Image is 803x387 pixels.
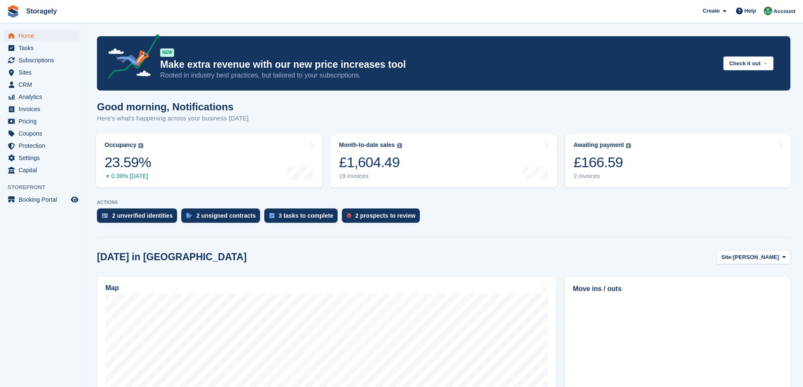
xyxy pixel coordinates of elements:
[196,212,256,219] div: 2 unsigned contracts
[355,212,416,219] div: 2 prospects to review
[105,284,119,292] h2: Map
[19,91,69,103] span: Analytics
[764,7,772,15] img: Notifications
[160,59,717,71] p: Make extra revenue with our new price increases tool
[4,128,80,139] a: menu
[330,134,556,187] a: Month-to-date sales £1,604.49 19 invoices
[101,34,160,82] img: price-adjustments-announcement-icon-8257ccfd72463d97f412b2fc003d46551f7dbcb40ab6d574587a9cd5c0d94...
[19,115,69,127] span: Pricing
[19,30,69,42] span: Home
[574,154,631,171] div: £166.59
[105,141,136,149] div: Occupancy
[574,141,624,149] div: Awaiting payment
[19,194,69,206] span: Booking Portal
[269,213,274,218] img: task-75834270c22a3079a89374b754ae025e5fb1db73e45f91037f5363f120a921f8.svg
[19,164,69,176] span: Capital
[97,101,249,112] h1: Good morning, Notifications
[7,5,19,18] img: stora-icon-8386f47178a22dfd0bd8f6a31ec36ba5ce8667c1dd55bd0f319d3a0aa187defe.svg
[97,114,249,123] p: Here's what's happening across your business [DATE]
[342,208,424,227] a: 2 prospects to review
[264,208,342,227] a: 3 tasks to complete
[4,42,80,54] a: menu
[97,200,790,205] p: ACTIONS
[4,54,80,66] a: menu
[96,134,322,187] a: Occupancy 23.59% 0.39% [DATE]
[105,154,151,171] div: 23.59%
[105,173,151,180] div: 0.39% [DATE]
[4,103,80,115] a: menu
[565,134,791,187] a: Awaiting payment £166.59 2 invoices
[773,7,795,16] span: Account
[721,253,733,262] span: Site:
[19,152,69,164] span: Settings
[23,4,60,18] a: Storagely
[339,173,402,180] div: 19 invoices
[19,103,69,115] span: Invoices
[4,115,80,127] a: menu
[186,213,192,218] img: contract_signature_icon-13c848040528278c33f63329250d36e43548de30e8caae1d1a13099fd9432cc5.svg
[347,213,351,218] img: prospect-51fa495bee0391a8d652442698ab0144808aea92771e9ea1ae160a38d050c398.svg
[70,195,80,205] a: Preview store
[181,208,264,227] a: 2 unsigned contracts
[19,79,69,91] span: CRM
[4,79,80,91] a: menu
[744,7,756,15] span: Help
[4,164,80,176] a: menu
[4,30,80,42] a: menu
[97,251,247,263] h2: [DATE] in [GEOGRAPHIC_DATA]
[574,173,631,180] div: 2 invoices
[397,143,402,148] img: icon-info-grey-7440780725fd019a000dd9b08b2336e03edf1995a4989e88bcd33f0948082b44.svg
[4,194,80,206] a: menu
[717,250,790,264] button: Site: [PERSON_NAME]
[160,48,174,57] div: NEW
[626,143,631,148] img: icon-info-grey-7440780725fd019a000dd9b08b2336e03edf1995a4989e88bcd33f0948082b44.svg
[112,212,173,219] div: 2 unverified identities
[4,140,80,152] a: menu
[138,143,143,148] img: icon-info-grey-7440780725fd019a000dd9b08b2336e03edf1995a4989e88bcd33f0948082b44.svg
[4,91,80,103] a: menu
[4,67,80,78] a: menu
[19,67,69,78] span: Sites
[19,54,69,66] span: Subscriptions
[97,208,181,227] a: 2 unverified identities
[102,213,108,218] img: verify_identity-adf6edd0f0f0b5bbfe63781bf79b02c33cf7c696d77639b501bdc392416b5a36.svg
[19,128,69,139] span: Coupons
[573,284,782,294] h2: Move ins / outs
[339,141,395,149] div: Month-to-date sales
[160,71,717,80] p: Rooted in industry best practices, but tailored to your subscriptions.
[733,253,779,262] span: [PERSON_NAME]
[703,7,720,15] span: Create
[19,140,69,152] span: Protection
[4,152,80,164] a: menu
[339,154,402,171] div: £1,604.49
[19,42,69,54] span: Tasks
[723,56,773,70] button: Check it out →
[8,183,84,192] span: Storefront
[279,212,333,219] div: 3 tasks to complete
